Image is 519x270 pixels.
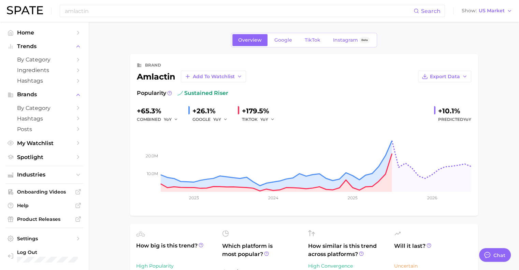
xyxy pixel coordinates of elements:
[479,9,505,13] span: US Market
[17,154,72,160] span: Spotlight
[17,67,72,73] span: Ingredients
[17,249,98,255] span: Log Out
[5,138,83,148] a: My Watchlist
[137,89,166,97] span: Popularity
[430,74,460,80] span: Export Data
[308,242,386,258] span: How similar is this trend across platforms?
[177,90,183,96] img: sustained riser
[462,9,477,13] span: Show
[213,115,228,124] button: YoY
[5,247,83,265] a: Log out. Currently logged in with e-mail dana.cohen@emersongroup.com.
[136,262,214,270] div: High Popularity
[17,43,72,49] span: Trends
[427,195,437,200] tspan: 2026
[348,195,358,200] tspan: 2025
[5,200,83,211] a: Help
[64,5,414,17] input: Search here for a brand, industry, or ingredient
[242,105,279,116] div: +179.5%
[164,116,172,122] span: YoY
[193,74,235,80] span: Add to Watchlist
[17,202,72,209] span: Help
[181,71,246,82] button: Add to Watchlist
[308,262,386,270] div: High Convergence
[305,37,320,43] span: TikTok
[421,8,441,14] span: Search
[242,115,279,124] div: TIKTOK
[5,187,83,197] a: Onboarding Videos
[17,172,72,178] span: Industries
[5,233,83,244] a: Settings
[145,61,161,69] div: brand
[189,195,199,200] tspan: 2023
[268,195,278,200] tspan: 2024
[17,56,72,63] span: by Category
[5,54,83,65] a: by Category
[17,236,72,242] span: Settings
[5,27,83,38] a: Home
[361,37,368,43] span: Beta
[299,34,326,46] a: TikTok
[232,34,268,46] a: Overview
[460,6,514,15] button: ShowUS Market
[418,71,471,82] button: Export Data
[5,152,83,162] a: Spotlight
[17,140,72,146] span: My Watchlist
[5,65,83,75] a: Ingredients
[274,37,292,43] span: Google
[5,214,83,224] a: Product Releases
[5,113,83,124] a: Hashtags
[333,37,358,43] span: Instagram
[17,115,72,122] span: Hashtags
[136,242,214,258] span: How big is this trend?
[5,89,83,100] button: Brands
[17,189,72,195] span: Onboarding Videos
[213,116,221,122] span: YoY
[238,37,262,43] span: Overview
[463,117,471,122] span: YoY
[177,89,228,97] span: sustained riser
[327,34,376,46] a: InstagramBeta
[137,105,183,116] div: +65.3%
[5,75,83,86] a: Hashtags
[17,126,72,132] span: Posts
[260,116,268,122] span: YoY
[17,216,72,222] span: Product Releases
[137,115,183,124] div: combined
[394,262,472,270] div: Uncertain
[17,91,72,98] span: Brands
[394,242,472,258] span: Will it last?
[269,34,298,46] a: Google
[17,105,72,111] span: by Category
[222,242,300,265] span: Which platform is most popular?
[5,170,83,180] button: Industries
[137,71,246,82] div: amlactin
[192,115,232,124] div: GOOGLE
[164,115,178,124] button: YoY
[192,105,232,116] div: +26.1%
[17,77,72,84] span: Hashtags
[438,115,471,124] span: Predicted
[17,29,72,36] span: Home
[5,103,83,113] a: by Category
[260,115,275,124] button: YoY
[5,41,83,52] button: Trends
[5,124,83,134] a: Posts
[7,6,43,14] img: SPATE
[438,105,471,116] div: +10.1%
